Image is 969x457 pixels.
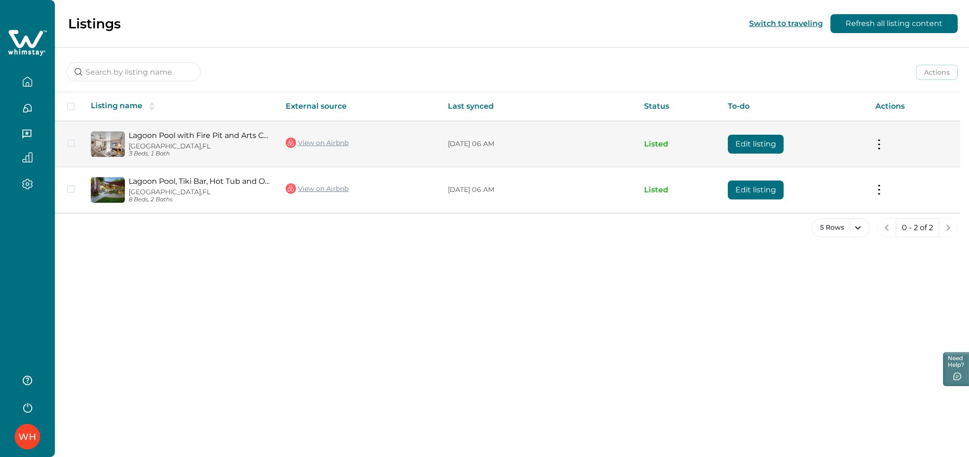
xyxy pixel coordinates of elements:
button: Switch to traveling [749,19,823,28]
p: 3 Beds, 1 Bath [129,150,271,157]
p: 8 Beds, 2 Baths [129,196,271,203]
button: sorting [142,102,161,111]
p: Listed [644,139,713,149]
th: To-do [720,92,868,121]
button: Edit listing [728,135,784,154]
a: Lagoon Pool with Fire Pit and Arts Cabin - Stunning Coastal Retreat [129,131,271,140]
a: View on Airbnb [286,182,349,195]
p: [GEOGRAPHIC_DATA], FL [129,142,271,150]
button: next page [939,218,958,237]
p: Listed [644,185,713,195]
button: Edit listing [728,181,784,199]
p: 0 - 2 of 2 [902,223,933,233]
p: [DATE] 06 AM [448,185,629,195]
button: Refresh all listing content [830,14,958,33]
input: Search by listing name [66,62,201,81]
button: Actions [916,65,958,80]
p: [DATE] 06 AM [448,139,629,149]
img: propertyImage_Lagoon Pool with Fire Pit and Arts Cabin - Stunning Coastal Retreat [91,131,125,157]
a: Lagoon Pool, Tiki Bar, Hot Tub and Outdoor Kitchen - Serene Oasis [129,177,271,186]
button: 5 Rows [812,218,870,237]
th: Last synced [440,92,637,121]
div: Whimstay Host [18,425,36,448]
a: View on Airbnb [286,137,349,149]
th: Status [637,92,720,121]
img: propertyImage_Lagoon Pool, Tiki Bar, Hot Tub and Outdoor Kitchen - Serene Oasis [91,177,125,203]
button: 0 - 2 of 2 [896,218,939,237]
th: Listing name [83,92,278,121]
button: previous page [877,218,896,237]
th: Actions [868,92,960,121]
p: Listings [68,16,121,32]
th: External source [278,92,440,121]
p: [GEOGRAPHIC_DATA], FL [129,188,271,196]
